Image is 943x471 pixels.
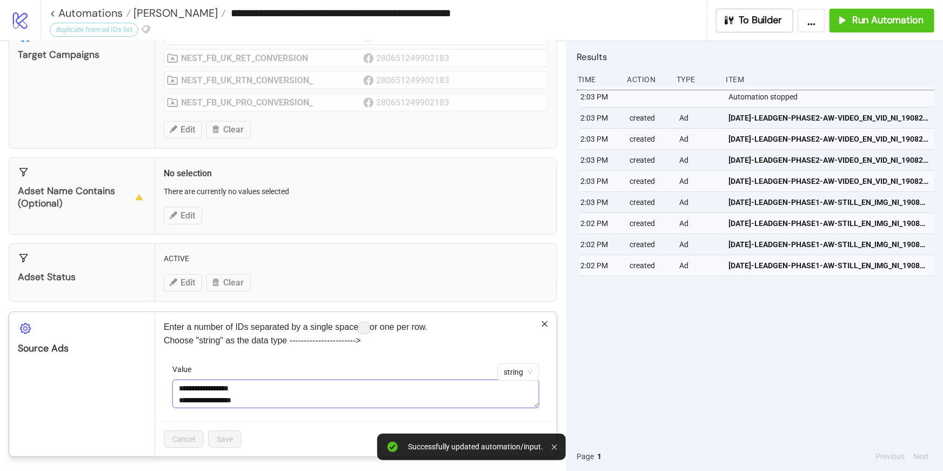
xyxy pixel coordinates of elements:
div: Item [725,69,935,90]
div: Ad [678,150,720,170]
div: Ad [678,108,720,128]
span: [PERSON_NAME] [131,6,218,20]
div: Type [676,69,718,90]
div: Ad [678,255,720,276]
div: Ad [678,213,720,234]
span: [DATE]-LEADGEN-PHASE1-AW-STILL_EN_IMG_NI_19082025_F_CC_SC24_None_META_CONVERSION [729,196,930,208]
a: [PERSON_NAME] [131,8,226,18]
div: Action [626,69,668,90]
span: [DATE]-LEADGEN-PHASE2-AW-VIDEO_EN_VID_NI_19082025_F_CC_SC24_None_META_CONVERSION [729,154,930,166]
div: Automation stopped [728,87,938,107]
span: Page [577,450,594,462]
div: created [629,150,671,170]
div: created [629,171,671,191]
span: string [504,364,533,380]
div: created [629,192,671,213]
div: 2:02 PM [579,255,621,276]
div: 2:03 PM [579,171,621,191]
span: [DATE]-LEADGEN-PHASE1-AW-STILL_EN_IMG_NI_19082025_F_CC_SC24_None_META_CONVERSION [729,260,930,271]
div: 2:02 PM [579,213,621,234]
div: created [629,255,671,276]
a: [DATE]-LEADGEN-PHASE2-AW-VIDEO_EN_VID_NI_19082025_F_CC_SC24_None_META_CONVERSION [729,171,930,191]
div: Ad [678,234,720,255]
p: Enter a number of IDs separated by a single space or one per row. Choose "string" as the data typ... [164,321,548,347]
div: created [629,108,671,128]
button: Previous [872,450,908,462]
label: Value [172,363,198,375]
button: Run Automation [830,9,934,32]
div: 2:03 PM [579,108,621,128]
div: Ad [678,171,720,191]
div: Source Ads [18,342,146,355]
h2: Results [577,50,934,64]
span: Run Automation [852,14,924,26]
span: To Builder [739,14,783,26]
a: [DATE]-LEADGEN-PHASE1-AW-STILL_EN_IMG_NI_19082025_F_CC_SC24_None_META_CONVERSION [729,213,930,234]
span: [DATE]-LEADGEN-PHASE1-AW-STILL_EN_IMG_NI_19082025_F_CC_SC24_None_META_CONVERSION [729,217,930,229]
span: [DATE]-LEADGEN-PHASE2-AW-VIDEO_EN_VID_NI_19082025_F_CC_SC24_None_META_CONVERSION [729,112,930,124]
button: Next [910,450,932,462]
div: Ad [678,192,720,213]
span: [DATE]-LEADGEN-PHASE2-AW-VIDEO_EN_VID_NI_19082025_F_CC_SC24_None_META_CONVERSION [729,133,930,145]
div: Successfully updated automation/input. [408,442,543,452]
div: 2:03 PM [579,87,621,107]
a: [DATE]-LEADGEN-PHASE1-AW-STILL_EN_IMG_NI_19082025_F_CC_SC24_None_META_CONVERSION [729,234,930,255]
span: [DATE]-LEADGEN-PHASE1-AW-STILL_EN_IMG_NI_19082025_F_CC_SC24_None_META_CONVERSION [729,238,930,250]
span: [DATE]-LEADGEN-PHASE2-AW-VIDEO_EN_VID_NI_19082025_F_CC_SC24_None_META_CONVERSION [729,175,930,187]
div: created [629,234,671,255]
div: created [629,213,671,234]
div: duplicate from ad IDs list [50,23,138,37]
button: To Builder [716,9,794,32]
div: 2:03 PM [579,192,621,213]
a: [DATE]-LEADGEN-PHASE1-AW-STILL_EN_IMG_NI_19082025_F_CC_SC24_None_META_CONVERSION [729,255,930,276]
span: close [541,320,549,328]
div: Ad [678,129,720,149]
div: Time [577,69,619,90]
button: Save [208,430,242,448]
div: 2:03 PM [579,129,621,149]
a: [DATE]-LEADGEN-PHASE1-AW-STILL_EN_IMG_NI_19082025_F_CC_SC24_None_META_CONVERSION [729,192,930,213]
textarea: Value [172,380,539,409]
div: 2:03 PM [579,150,621,170]
div: created [629,129,671,149]
a: [DATE]-LEADGEN-PHASE2-AW-VIDEO_EN_VID_NI_19082025_F_CC_SC24_None_META_CONVERSION [729,108,930,128]
button: 1 [594,450,605,462]
div: 2:02 PM [579,234,621,255]
a: [DATE]-LEADGEN-PHASE2-AW-VIDEO_EN_VID_NI_19082025_F_CC_SC24_None_META_CONVERSION [729,129,930,149]
a: < Automations [50,8,131,18]
a: [DATE]-LEADGEN-PHASE2-AW-VIDEO_EN_VID_NI_19082025_F_CC_SC24_None_META_CONVERSION [729,150,930,170]
button: Cancel [164,430,204,448]
button: ... [798,9,825,32]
